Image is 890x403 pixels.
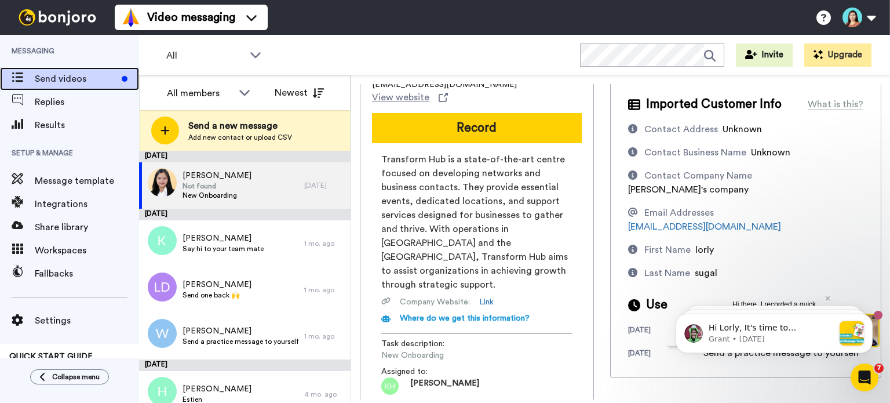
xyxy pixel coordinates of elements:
span: Send one back 🙌 [183,291,251,300]
div: Contact Company Name [644,169,752,183]
img: 5087268b-a063-445d-b3f7-59d8cce3615b-1541509651.jpg [1,2,32,34]
span: [PERSON_NAME] [183,279,251,291]
span: New Onboarding [183,191,251,200]
span: [PERSON_NAME] [183,383,251,395]
button: Collapse menu [30,369,109,384]
div: First Name [644,243,691,257]
span: Task description : [381,338,462,350]
span: Results [35,118,139,132]
span: Share library [35,220,139,234]
a: [EMAIL_ADDRESS][DOMAIN_NAME] [628,222,781,231]
span: Collapse menu [52,372,100,382]
span: [PERSON_NAME]'s company [628,185,749,194]
div: Contact Address [644,122,718,136]
div: Contact Business Name [644,146,746,159]
span: Replies [35,95,139,109]
button: Newest [266,81,333,104]
span: Say hi to your team mate [183,244,264,253]
div: [DATE] [139,151,351,162]
span: [PERSON_NAME] [410,377,479,395]
button: Upgrade [804,43,871,67]
span: QUICK START GUIDE [9,353,93,361]
div: What is this? [808,97,863,111]
div: [DATE] [139,360,351,371]
button: Record [372,113,582,143]
iframe: Intercom notifications message [658,291,890,372]
div: 1 mo. ago [304,332,345,341]
span: Fallbacks [35,267,139,281]
span: [PERSON_NAME] [183,233,264,244]
span: Workspaces [35,244,139,257]
span: Send a new message [188,119,292,133]
span: Transform Hub is a state-of-the-art centre focused on developing networks and business contacts. ... [381,153,572,292]
img: vm-color.svg [122,8,140,27]
span: Integrations [35,197,139,211]
span: Message template [35,174,139,188]
span: Unknown [723,125,762,134]
span: Imported Customer Info [646,96,782,113]
span: Hi there, I recorded a quick video to help you get started with [PERSON_NAME]. Hope it's useful! [65,10,157,46]
span: sugal [695,268,717,278]
div: [DATE] [628,325,703,337]
span: Send a practice message to yourself [183,337,298,346]
iframe: Intercom live chat [851,364,878,391]
img: k.png [148,226,177,255]
span: View website [372,90,429,104]
span: Unknown [751,148,790,157]
img: ld.png [148,273,177,302]
div: [DATE] [304,181,345,190]
a: View website [372,90,448,104]
span: lorly [695,245,714,255]
div: 4 mo. ago [304,390,345,399]
div: 1 mo. ago [304,285,345,295]
img: mute-white.svg [37,37,51,51]
span: Add new contact or upload CSV [188,133,292,142]
span: [PERSON_NAME] [183,170,251,181]
span: User history [646,296,713,314]
span: Where do we get this information? [400,314,530,322]
div: Email Addresses [644,206,714,220]
div: 1 mo. ago [304,239,345,248]
div: Last Name [644,266,690,280]
button: Invite [736,43,793,67]
span: Send videos [35,72,117,86]
span: 7 [874,364,884,373]
span: All [166,49,244,63]
span: [PERSON_NAME] [183,325,298,337]
div: [DATE] [628,348,703,360]
span: Settings [35,314,139,328]
img: kh.png [381,377,399,395]
span: New Onboarding [381,350,491,361]
span: [EMAIL_ADDRESS][DOMAIN_NAME] [372,79,517,90]
div: [DATE] [139,209,351,220]
span: Not found [183,181,251,191]
a: Link [479,296,494,308]
img: bj-logo-header-white.svg [14,9,101,26]
span: Video messaging [147,9,235,26]
img: w.png [148,319,177,348]
span: Company Website : [400,296,470,308]
span: Assigned to: [381,366,462,377]
div: All members [167,86,233,100]
img: b05a7f1f-6859-44aa-a98c-6b447de91535.jpg [148,168,177,197]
